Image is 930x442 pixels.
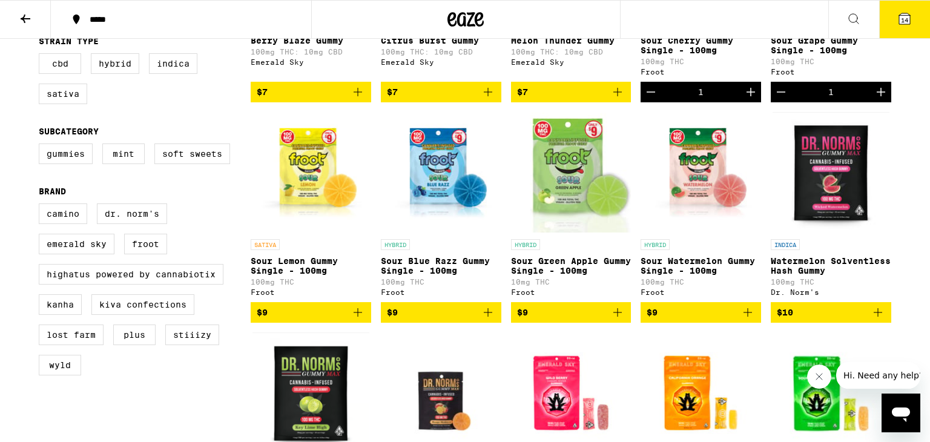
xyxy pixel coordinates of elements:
[771,112,891,302] a: Open page for Watermelon Solventless Hash Gummy from Dr. Norm's
[511,112,632,233] img: Froot - Sour Green Apple Gummy Single - 100mg
[511,82,632,102] button: Add to bag
[39,355,81,375] label: WYLD
[251,278,371,286] p: 100mg THC
[641,302,761,323] button: Add to bag
[251,239,280,250] p: SATIVA
[740,82,761,102] button: Increment
[771,239,800,250] p: INDICA
[641,288,761,296] div: Froot
[113,325,156,345] label: PLUS
[381,302,501,323] button: Add to bag
[91,53,139,74] label: Hybrid
[882,394,920,432] iframe: Button to launch messaging window
[698,87,704,97] div: 1
[641,82,661,102] button: Decrement
[771,58,891,65] p: 100mg THC
[165,325,219,345] label: STIIIZY
[381,112,501,302] a: Open page for Sour Blue Razz Gummy Single - 100mg from Froot
[641,239,670,250] p: HYBRID
[771,302,891,323] button: Add to bag
[39,84,87,104] label: Sativa
[511,239,540,250] p: HYBRID
[381,239,410,250] p: HYBRID
[771,82,791,102] button: Decrement
[828,87,834,97] div: 1
[39,186,66,196] legend: Brand
[387,87,398,97] span: $7
[807,364,831,389] iframe: Close message
[511,36,632,45] p: Melon Thunder Gummy
[511,112,632,302] a: Open page for Sour Green Apple Gummy Single - 100mg from Froot
[773,112,889,233] img: Dr. Norm's - Watermelon Solventless Hash Gummy
[641,36,761,55] p: Sour Cherry Gummy Single - 100mg
[381,58,501,66] div: Emerald Sky
[381,278,501,286] p: 100mg THC
[91,294,194,315] label: Kiva Confections
[641,68,761,76] div: Froot
[381,36,501,45] p: Citrus Burst Gummy
[124,234,167,254] label: Froot
[154,143,230,164] label: Soft Sweets
[39,127,99,136] legend: Subcategory
[511,288,632,296] div: Froot
[511,302,632,323] button: Add to bag
[257,308,268,317] span: $9
[641,112,761,302] a: Open page for Sour Watermelon Gummy Single - 100mg from Froot
[771,278,891,286] p: 100mg THC
[39,264,223,285] label: Highatus Powered by Cannabiotix
[511,278,632,286] p: 10mg THC
[251,256,371,275] p: Sour Lemon Gummy Single - 100mg
[641,278,761,286] p: 100mg THC
[251,36,371,45] p: Berry Blaze Gummy
[381,256,501,275] p: Sour Blue Razz Gummy Single - 100mg
[771,68,891,76] div: Froot
[517,308,528,317] span: $9
[257,87,268,97] span: $7
[381,112,501,233] img: Froot - Sour Blue Razz Gummy Single - 100mg
[387,308,398,317] span: $9
[102,143,145,164] label: Mint
[251,302,371,323] button: Add to bag
[641,256,761,275] p: Sour Watermelon Gummy Single - 100mg
[149,53,197,74] label: Indica
[251,112,371,302] a: Open page for Sour Lemon Gummy Single - 100mg from Froot
[771,288,891,296] div: Dr. Norm's
[777,308,793,317] span: $10
[647,308,658,317] span: $9
[7,8,87,18] span: Hi. Need any help?
[251,48,371,56] p: 100mg THC: 10mg CBD
[381,288,501,296] div: Froot
[511,256,632,275] p: Sour Green Apple Gummy Single - 100mg
[836,362,920,389] iframe: Message from company
[39,325,104,345] label: Lost Farm
[251,288,371,296] div: Froot
[879,1,930,38] button: 14
[641,112,761,233] img: Froot - Sour Watermelon Gummy Single - 100mg
[517,87,528,97] span: $7
[641,58,761,65] p: 100mg THC
[381,48,501,56] p: 100mg THC: 10mg CBD
[511,58,632,66] div: Emerald Sky
[901,16,908,24] span: 14
[39,53,81,74] label: CBD
[39,294,82,315] label: Kanha
[251,58,371,66] div: Emerald Sky
[97,203,167,224] label: Dr. Norm's
[251,82,371,102] button: Add to bag
[871,82,891,102] button: Increment
[39,143,93,164] label: Gummies
[251,112,371,233] img: Froot - Sour Lemon Gummy Single - 100mg
[511,48,632,56] p: 100mg THC: 10mg CBD
[771,256,891,275] p: Watermelon Solventless Hash Gummy
[771,36,891,55] p: Sour Grape Gummy Single - 100mg
[39,203,87,224] label: Camino
[381,82,501,102] button: Add to bag
[39,36,99,46] legend: Strain Type
[39,234,114,254] label: Emerald Sky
